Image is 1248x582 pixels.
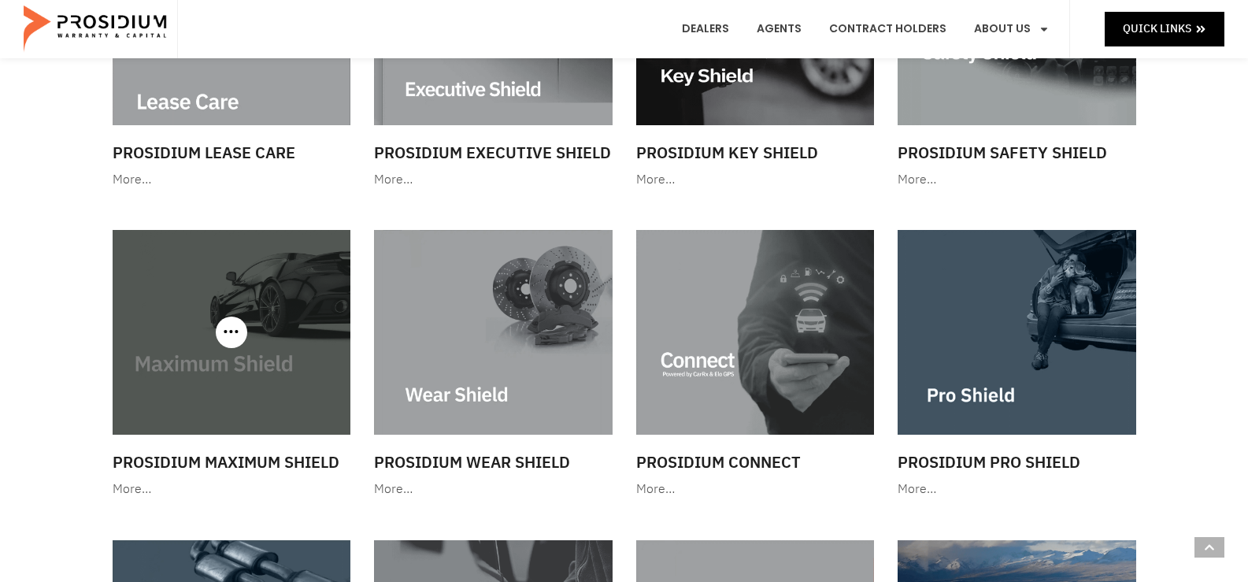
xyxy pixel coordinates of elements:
h3: Prosidium Wear Shield [374,450,613,474]
div: More… [636,169,875,191]
span: Quick Links [1123,19,1191,39]
h3: Prosidium Pro Shield [898,450,1136,474]
div: More… [898,478,1136,501]
a: Prosidium Wear Shield More… [366,222,620,508]
div: More… [113,169,351,191]
h3: Prosidium Executive Shield [374,141,613,165]
h3: Prosidium Lease Care [113,141,351,165]
h3: Prosidium Connect [636,450,875,474]
a: Prosidium Maximum Shield More… [105,222,359,508]
div: More… [636,478,875,501]
div: More… [374,478,613,501]
a: Prosidium Connect More… [628,222,883,508]
a: Quick Links [1105,12,1224,46]
h3: Prosidium Maximum Shield [113,450,351,474]
div: More… [898,169,1136,191]
div: More… [374,169,613,191]
h3: Prosidium Safety Shield [898,141,1136,165]
div: More… [113,478,351,501]
a: Prosidium Pro Shield More… [890,222,1144,508]
h3: Prosidium Key Shield [636,141,875,165]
